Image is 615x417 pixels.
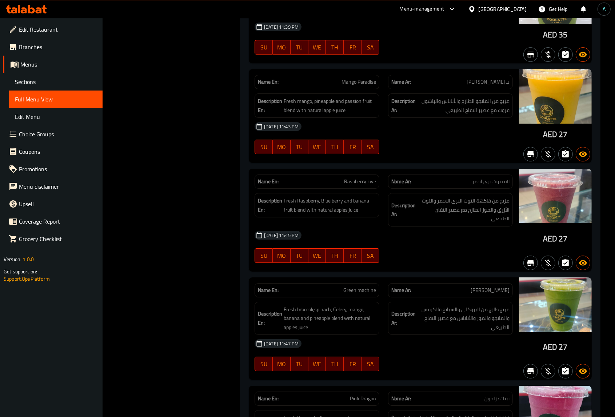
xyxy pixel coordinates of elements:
[291,40,308,55] button: TU
[15,112,97,121] span: Edit Menu
[258,395,279,402] strong: Name En:
[311,42,323,53] span: WE
[4,267,37,276] span: Get support on:
[15,95,97,104] span: Full Menu View
[523,47,538,62] button: Not branch specific item
[19,43,97,51] span: Branches
[344,140,362,154] button: FR
[559,28,568,42] span: 35
[576,147,590,161] button: Available
[519,277,592,332] img: mmw_638908059903938387
[326,248,344,263] button: TH
[391,309,416,327] strong: Description Ar:
[541,47,555,62] button: Purchased item
[472,178,510,185] span: لاف توت بري احمر
[311,250,323,261] span: WE
[417,196,510,223] span: مزيج من فاكهة التوت البري الاحمر والتوت الأزرق والموز الطازج مع عصير التفاح الطبيعي
[293,42,305,53] span: TU
[19,165,97,173] span: Promotions
[362,40,379,55] button: SA
[3,38,103,56] a: Branches
[364,42,376,53] span: SA
[362,140,379,154] button: SA
[19,217,97,226] span: Coverage Report
[15,77,97,86] span: Sections
[9,91,103,108] a: Full Menu View
[284,196,376,214] span: Fresh Raspberry, Blue berry and banana fruit blend with natural apples juice
[342,78,376,86] span: Mango Paradise
[347,142,359,152] span: FR
[255,248,273,263] button: SU
[391,286,411,294] strong: Name Ar:
[417,305,510,332] span: مزيج طازج من البروكلي والسبانخ والكرفس والمانجو والموز والأناناس مع عصير التفاح الطبيعي
[261,340,301,347] span: [DATE] 11:47 PM
[308,40,326,55] button: WE
[523,147,538,161] button: Not branch specific item
[311,359,323,369] span: WE
[519,169,592,223] img: mmw_638909777693222050
[400,5,444,13] div: Menu-management
[329,42,341,53] span: TH
[329,359,341,369] span: TH
[576,364,590,378] button: Available
[541,256,555,270] button: Purchased item
[326,357,344,371] button: TH
[391,395,411,402] strong: Name Ar:
[255,357,273,371] button: SU
[344,40,362,55] button: FR
[276,42,288,53] span: MO
[364,250,376,261] span: SA
[258,286,279,294] strong: Name En:
[284,97,376,115] span: Fresh mango, pineapple and passion fruit blend with natural apple juice
[347,42,359,53] span: FR
[284,305,376,332] span: Fresh broccoli,spinach, Celery, mango, banana and pineapple blend with natural apples juice
[576,256,590,270] button: Available
[558,256,573,270] button: Not has choices
[343,286,376,294] span: Green machine
[3,195,103,213] a: Upsell
[576,47,590,62] button: Available
[484,395,510,402] span: بينك دراجون
[3,178,103,195] a: Menu disclaimer
[258,142,270,152] span: SU
[276,250,288,261] span: MO
[3,213,103,230] a: Coverage Report
[258,196,282,214] strong: Description En:
[543,127,557,141] span: AED
[255,40,273,55] button: SU
[308,140,326,154] button: WE
[293,142,305,152] span: TU
[261,24,301,31] span: [DATE] 11:39 PM
[471,286,510,294] span: [PERSON_NAME]
[391,78,411,86] strong: Name Ar:
[344,248,362,263] button: FR
[326,140,344,154] button: TH
[391,178,411,185] strong: Name Ar:
[3,125,103,143] a: Choice Groups
[255,140,273,154] button: SU
[558,364,573,378] button: Not has choices
[261,232,301,239] span: [DATE] 11:45 PM
[559,232,568,246] span: 27
[258,178,279,185] strong: Name En:
[3,160,103,178] a: Promotions
[9,73,103,91] a: Sections
[479,5,527,13] div: [GEOGRAPHIC_DATA]
[391,201,416,219] strong: Description Ar:
[291,357,308,371] button: TU
[293,359,305,369] span: TU
[523,364,538,378] button: Not branch specific item
[273,40,291,55] button: MO
[350,395,376,402] span: Pink Dragon
[344,357,362,371] button: FR
[519,69,592,124] img: mmw_638908059355420034
[276,359,288,369] span: MO
[541,147,555,161] button: Purchased item
[258,97,282,115] strong: Description En:
[3,56,103,73] a: Menus
[3,230,103,248] a: Grocery Checklist
[308,248,326,263] button: WE
[362,357,379,371] button: SA
[258,359,270,369] span: SU
[276,142,288,152] span: MO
